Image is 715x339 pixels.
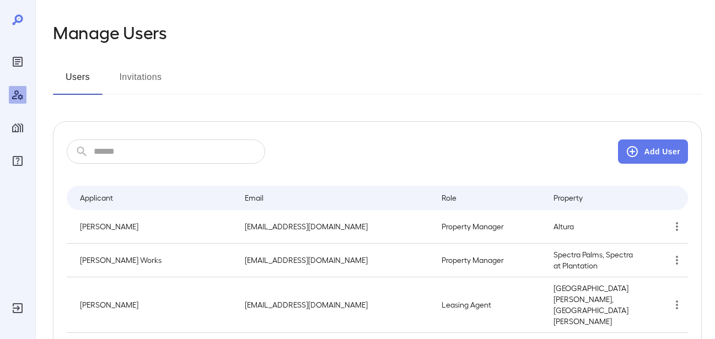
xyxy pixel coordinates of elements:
[9,299,26,317] div: Log Out
[67,186,236,210] th: Applicant
[245,255,424,266] p: [EMAIL_ADDRESS][DOMAIN_NAME]
[553,221,636,232] p: Altura
[442,255,536,266] p: Property Manager
[553,249,636,271] p: Spectra Palms, Spectra at Plantation
[116,68,165,95] button: Invitations
[545,186,645,210] th: Property
[53,22,167,42] h2: Manage Users
[236,186,433,210] th: Email
[553,283,636,327] p: [GEOGRAPHIC_DATA][PERSON_NAME], [GEOGRAPHIC_DATA][PERSON_NAME]
[9,152,26,170] div: FAQ
[442,299,536,310] p: Leasing Agent
[53,68,103,95] button: Users
[442,221,536,232] p: Property Manager
[245,221,424,232] p: [EMAIL_ADDRESS][DOMAIN_NAME]
[80,299,227,310] p: [PERSON_NAME]
[9,53,26,71] div: Reports
[245,299,424,310] p: [EMAIL_ADDRESS][DOMAIN_NAME]
[433,186,545,210] th: Role
[9,119,26,137] div: Manage Properties
[9,86,26,104] div: Manage Users
[80,255,227,266] p: [PERSON_NAME] Works
[80,221,227,232] p: [PERSON_NAME]
[618,139,688,164] button: Add User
